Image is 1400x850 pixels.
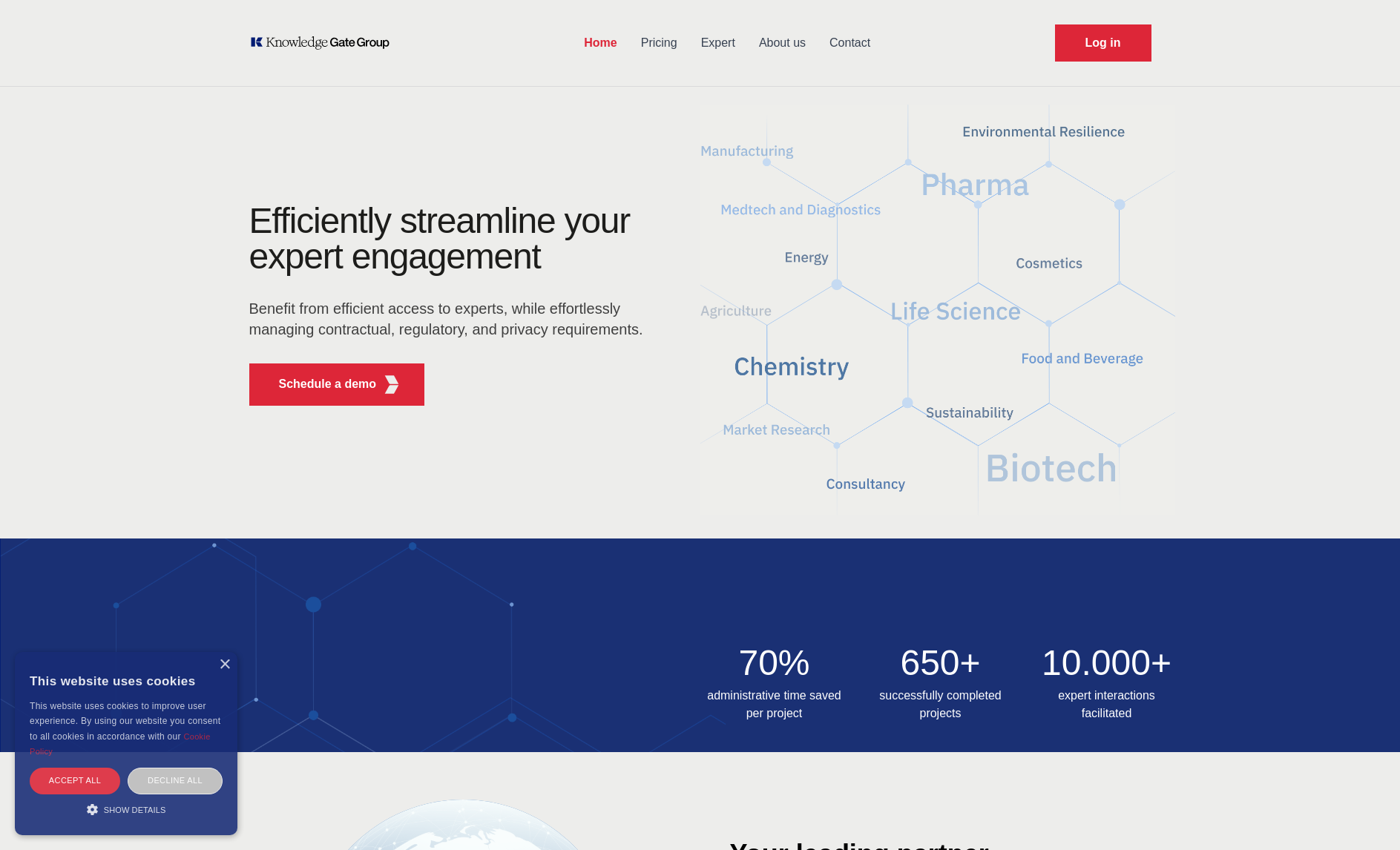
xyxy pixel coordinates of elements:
[30,732,211,756] a: Cookie Policy
[30,701,220,742] span: This website uses cookies to improve user experience. By using our website you consent to all coo...
[249,201,631,276] h1: Efficiently streamline your expert engagement
[249,363,425,406] button: Schedule a demoKGG Fifth Element RED
[30,768,120,794] div: Accept all
[128,768,223,794] div: Decline all
[700,687,849,722] h3: administrative time saved per project
[629,24,689,62] a: Pricing
[249,36,400,50] a: KOL Knowledge Platform: Talk to Key External Experts (KEE)
[1055,24,1151,62] a: Request Demo
[1033,687,1181,722] h3: expert interactions facilitated
[572,24,628,62] a: Home
[382,375,401,394] img: KGG Fifth Element RED
[700,96,1175,524] img: KGG Fifth Element RED
[747,24,818,62] a: About us
[867,645,1015,681] h2: 650+
[30,663,223,699] div: This website uses cookies
[279,375,377,393] p: Schedule a demo
[689,24,747,62] a: Expert
[219,659,230,671] div: Close
[249,298,653,340] p: Benefit from efficient access to experts, while effortlessly managing contractual, regulatory, an...
[1033,645,1181,681] h2: 10.000+
[867,687,1015,722] h3: successfully completed projects
[700,645,849,681] h2: 70%
[30,802,223,817] div: Show details
[818,24,882,62] a: Contact
[104,805,166,814] span: Show details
